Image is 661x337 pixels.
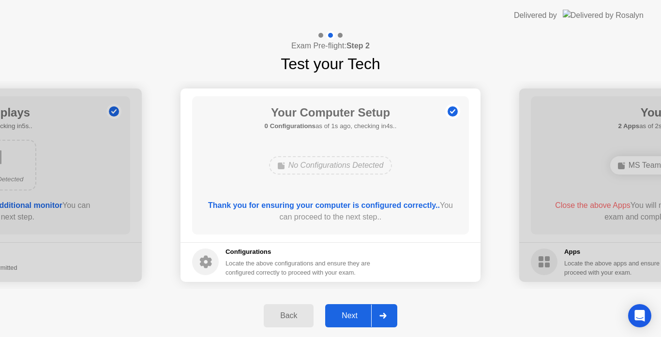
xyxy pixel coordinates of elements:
b: Thank you for ensuring your computer is configured correctly.. [208,201,440,209]
img: Delivered by Rosalyn [563,10,644,21]
h1: Your Computer Setup [265,104,397,121]
button: Next [325,304,397,327]
h5: Configurations [225,247,372,257]
div: Open Intercom Messenger [628,304,651,327]
div: Next [328,311,371,320]
div: No Configurations Detected [269,156,392,175]
b: 0 Configurations [265,122,315,130]
button: Back [264,304,314,327]
div: Delivered by [514,10,557,21]
div: You can proceed to the next step.. [206,200,455,223]
div: Back [267,311,311,320]
b: Step 2 [346,42,370,50]
div: Locate the above configurations and ensure they are configured correctly to proceed with your exam. [225,259,372,277]
h1: Test your Tech [281,52,380,75]
h5: as of 1s ago, checking in4s.. [265,121,397,131]
h4: Exam Pre-flight: [291,40,370,52]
